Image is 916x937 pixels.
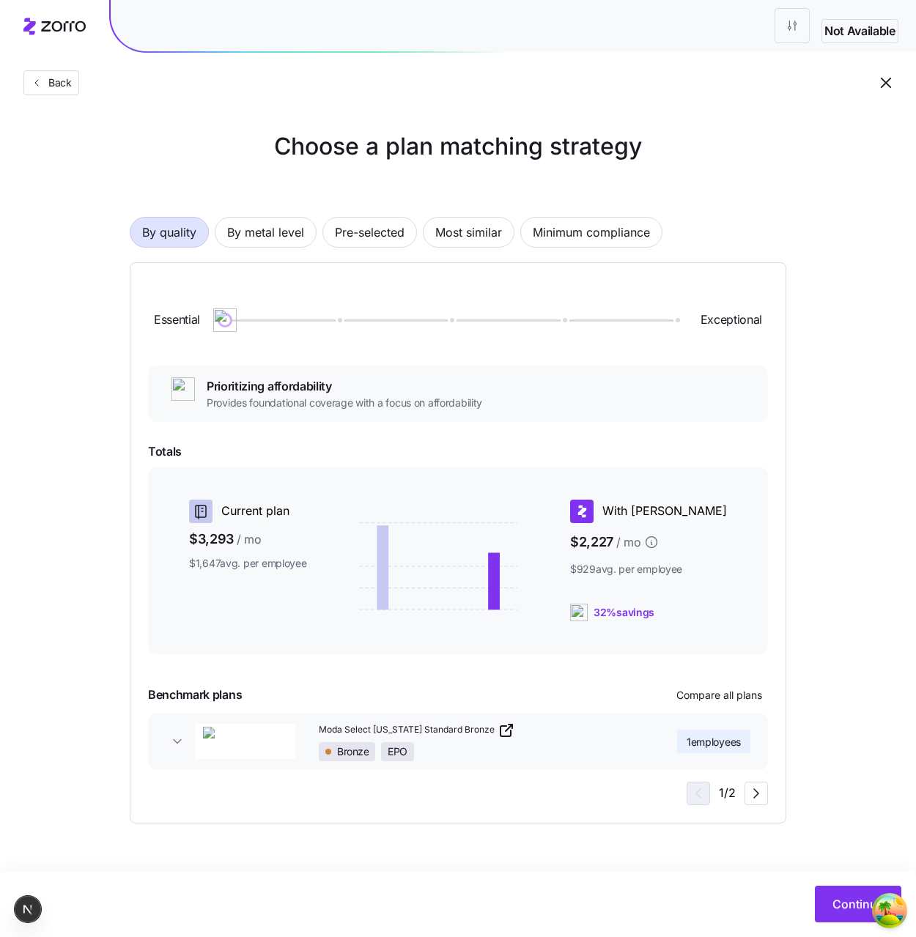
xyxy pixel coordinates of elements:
button: By metal level [215,217,317,248]
button: By quality [130,217,209,248]
span: Pre-selected [335,218,405,247]
span: Totals [148,442,768,461]
button: Continue [815,886,901,922]
span: Exceptional [701,311,762,329]
span: Compare all plans [676,688,762,703]
img: Moda Health [194,724,297,759]
span: Continue [832,895,884,913]
button: Compare all plans [671,684,768,707]
span: $1,647 avg. per employee [189,556,307,571]
h1: Choose a plan matching strategy [130,129,786,164]
button: Pre-selected [322,217,417,248]
span: Prioritizing affordability [207,377,482,396]
button: Back [23,70,79,95]
img: ai-icon.png [171,377,195,401]
span: $2,227 [570,529,727,556]
img: ai-icon.png [213,308,237,332]
span: / mo [616,533,641,552]
span: 32% savings [594,605,654,620]
div: 1 / 2 [687,782,768,805]
button: Minimum compliance [520,217,662,248]
span: $929 avg. per employee [570,562,727,577]
span: By quality [142,218,196,247]
div: With [PERSON_NAME] [570,500,727,523]
button: Most similar [423,217,514,248]
button: Open Tanstack query devtools [875,896,904,925]
span: EPO [388,743,407,760]
span: Minimum compliance [533,218,650,247]
span: / mo [237,530,262,549]
span: Most similar [435,218,502,247]
span: Back [43,75,72,90]
img: ai-icon.png [570,604,588,621]
span: Benchmark plans [148,686,242,704]
button: Moda HealthModa Select [US_STATE] Standard BronzeBronzeEPO1employees [148,713,768,770]
span: Provides foundational coverage with a focus on affordability [207,396,482,410]
span: 1 employees [687,735,741,749]
span: Not Available [824,22,895,40]
div: Current plan [189,500,307,523]
span: Bronze [337,743,369,760]
a: Moda Select [US_STATE] Standard Bronze [319,722,635,739]
span: By metal level [227,218,304,247]
span: Essential [154,311,200,329]
span: Moda Select [US_STATE] Standard Bronze [319,724,495,736]
span: $3,293 [189,529,307,550]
